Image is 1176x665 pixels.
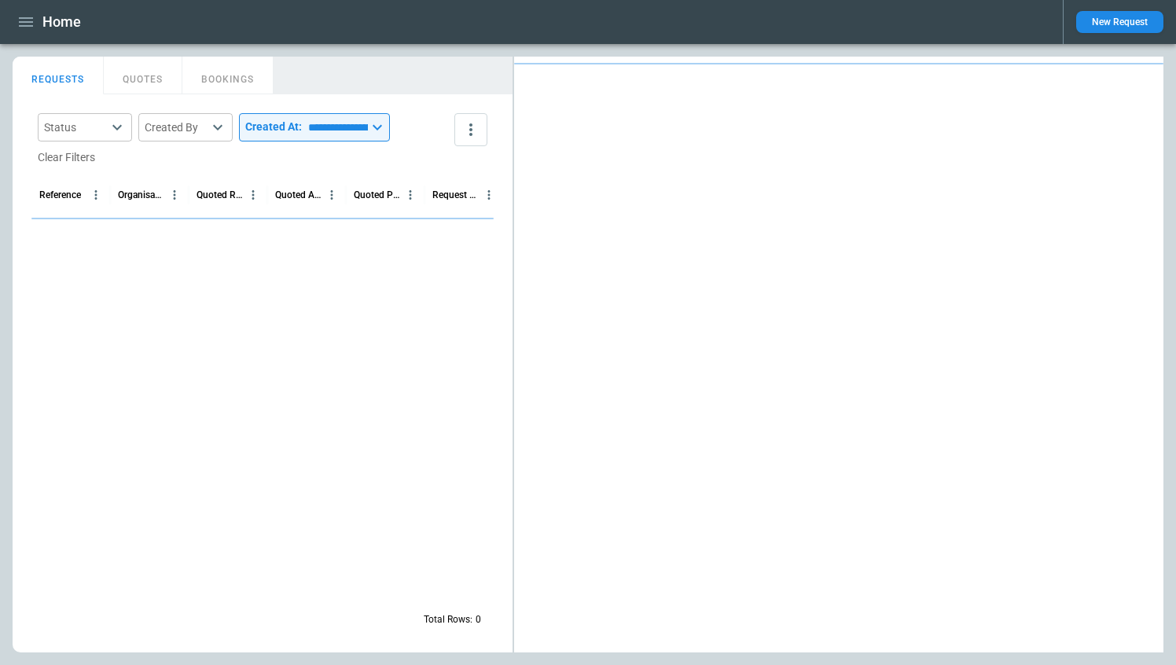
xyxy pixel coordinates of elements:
[42,13,81,31] h1: Home
[245,120,302,134] p: Created At:
[13,57,104,94] button: REQUESTS
[118,189,164,200] div: Organisation
[182,57,274,94] button: BOOKINGS
[432,189,479,200] div: Request Created At (UTC-05:00)
[476,613,481,626] p: 0
[454,113,487,146] button: more
[243,185,263,205] button: Quoted Route column menu
[354,189,400,200] div: Quoted Price
[400,185,421,205] button: Quoted Price column menu
[164,185,185,205] button: Organisation column menu
[86,185,106,205] button: Reference column menu
[424,613,472,626] p: Total Rows:
[275,189,322,200] div: Quoted Aircraft
[1076,11,1163,33] button: New Request
[104,57,182,94] button: QUOTES
[322,185,342,205] button: Quoted Aircraft column menu
[145,119,208,135] div: Created By
[39,189,81,200] div: Reference
[38,148,95,167] button: Clear Filters
[197,189,243,200] div: Quoted Route
[479,185,499,205] button: Request Created At (UTC-05:00) column menu
[44,119,107,135] div: Status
